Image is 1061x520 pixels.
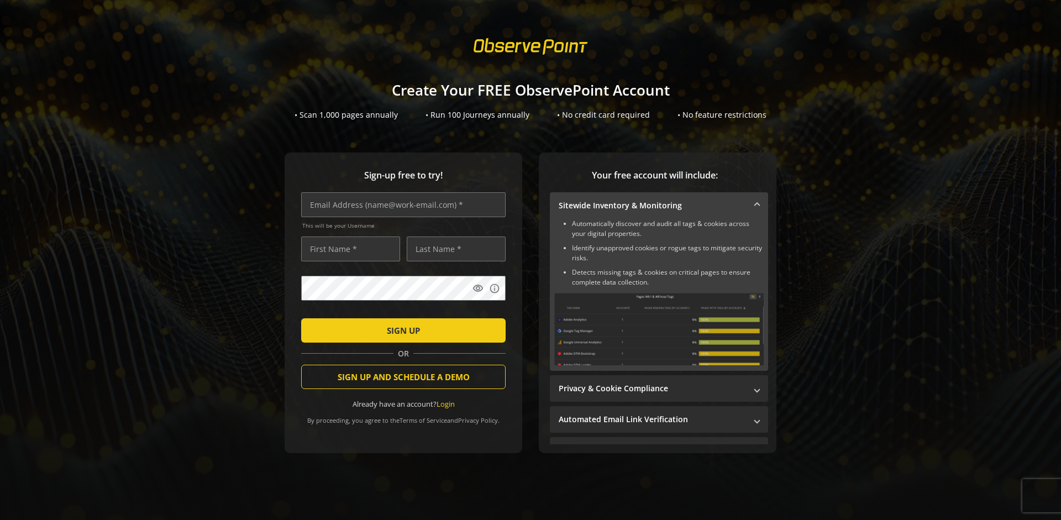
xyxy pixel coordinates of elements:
[550,437,768,464] mat-expansion-panel-header: Performance Monitoring with Web Vitals
[301,365,506,389] button: SIGN UP AND SCHEDULE A DEMO
[301,237,400,261] input: First Name *
[550,169,760,182] span: Your free account will include:
[458,416,498,424] a: Privacy Policy
[393,348,413,359] span: OR
[572,243,764,263] li: Identify unapproved cookies or rogue tags to mitigate security risks.
[572,219,764,239] li: Automatically discover and audit all tags & cookies across your digital properties.
[472,283,484,294] mat-icon: visibility
[400,416,447,424] a: Terms of Service
[407,237,506,261] input: Last Name *
[554,293,764,365] img: Sitewide Inventory & Monitoring
[489,283,500,294] mat-icon: info
[426,109,529,120] div: • Run 100 Journeys annually
[550,406,768,433] mat-expansion-panel-header: Automated Email Link Verification
[338,367,470,387] span: SIGN UP AND SCHEDULE A DEMO
[301,192,506,217] input: Email Address (name@work-email.com) *
[302,222,506,229] span: This will be your Username
[387,321,420,340] span: SIGN UP
[550,219,768,371] div: Sitewide Inventory & Monitoring
[437,399,455,409] a: Login
[559,200,746,211] mat-panel-title: Sitewide Inventory & Monitoring
[557,109,650,120] div: • No credit card required
[301,409,506,424] div: By proceeding, you agree to the and .
[677,109,766,120] div: • No feature restrictions
[572,267,764,287] li: Detects missing tags & cookies on critical pages to ensure complete data collection.
[301,318,506,343] button: SIGN UP
[559,414,746,425] mat-panel-title: Automated Email Link Verification
[559,383,746,394] mat-panel-title: Privacy & Cookie Compliance
[550,375,768,402] mat-expansion-panel-header: Privacy & Cookie Compliance
[295,109,398,120] div: • Scan 1,000 pages annually
[301,169,506,182] span: Sign-up free to try!
[550,192,768,219] mat-expansion-panel-header: Sitewide Inventory & Monitoring
[301,399,506,409] div: Already have an account?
